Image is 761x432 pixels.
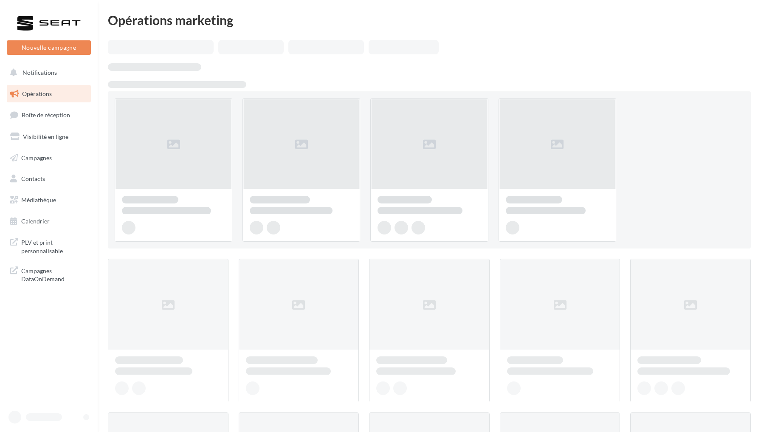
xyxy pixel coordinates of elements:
[7,40,91,55] button: Nouvelle campagne
[21,196,56,203] span: Médiathèque
[23,69,57,76] span: Notifications
[22,90,52,97] span: Opérations
[22,111,70,119] span: Boîte de réception
[5,170,93,188] a: Contacts
[5,212,93,230] a: Calendrier
[5,191,93,209] a: Médiathèque
[21,154,52,161] span: Campagnes
[21,175,45,182] span: Contacts
[5,106,93,124] a: Boîte de réception
[21,265,87,283] span: Campagnes DataOnDemand
[5,262,93,287] a: Campagnes DataOnDemand
[5,128,93,146] a: Visibilité en ligne
[5,149,93,167] a: Campagnes
[21,217,50,225] span: Calendrier
[5,85,93,103] a: Opérations
[108,14,751,26] div: Opérations marketing
[21,237,87,255] span: PLV et print personnalisable
[23,133,68,140] span: Visibilité en ligne
[5,233,93,258] a: PLV et print personnalisable
[5,64,89,82] button: Notifications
